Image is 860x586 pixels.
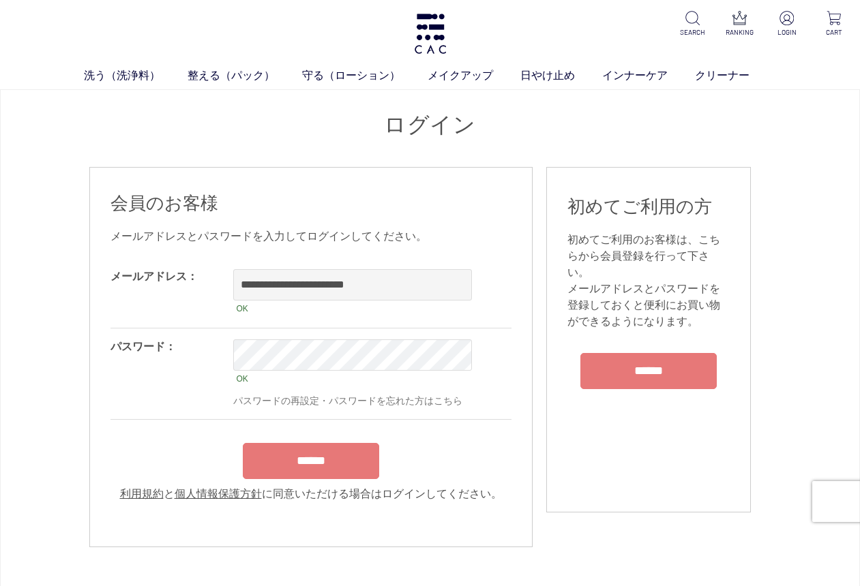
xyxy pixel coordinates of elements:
span: 会員のお客様 [110,193,218,213]
a: SEARCH [677,11,707,37]
a: クリーナー [695,67,777,84]
a: 個人情報保護方針 [175,488,262,499]
div: OK [233,371,472,387]
p: SEARCH [677,27,707,37]
a: 整える（パック） [188,67,302,84]
span: 初めてご利用の方 [567,196,712,217]
h1: ログイン [89,110,771,140]
a: メイクアップ [428,67,520,84]
a: 日やけ止め [520,67,602,84]
p: CART [819,27,849,37]
a: 守る（ローション） [302,67,428,84]
p: LOGIN [771,27,801,37]
a: LOGIN [771,11,801,37]
a: 洗う（洗浄料） [84,67,188,84]
label: パスワード： [110,341,176,352]
div: 初めてご利用のお客様は、こちらから会員登録を行って下さい。 メールアドレスとパスワードを登録しておくと便利にお買い物ができるようになります。 [567,232,730,330]
a: インナーケア [602,67,695,84]
div: と に同意いただける場合はログインしてください。 [110,486,511,502]
label: メールアドレス： [110,271,198,282]
div: OK [233,300,472,317]
img: logo [413,14,448,54]
a: CART [819,11,849,37]
a: パスワードの再設定・パスワードを忘れた方はこちら [233,395,462,406]
p: RANKING [724,27,754,37]
a: RANKING [724,11,754,37]
a: 利用規約 [120,488,164,499]
div: メールアドレスとパスワードを入力してログインしてください。 [110,228,511,245]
